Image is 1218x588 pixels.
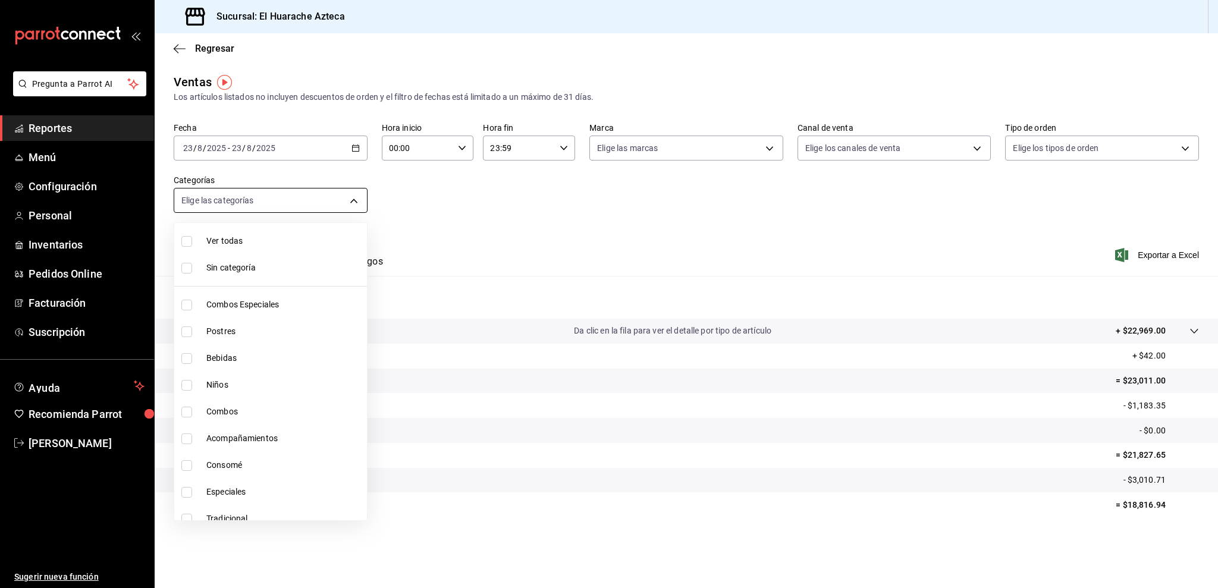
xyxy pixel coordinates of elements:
[206,325,362,338] span: Postres
[217,75,232,90] img: Tooltip marker
[206,405,362,418] span: Combos
[206,486,362,498] span: Especiales
[206,235,362,247] span: Ver todas
[206,512,362,525] span: Tradicional
[206,262,362,274] span: Sin categoría
[206,459,362,471] span: Consomé
[206,298,362,311] span: Combos Especiales
[206,352,362,364] span: Bebidas
[206,432,362,445] span: Acompañamientos
[206,379,362,391] span: Niños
